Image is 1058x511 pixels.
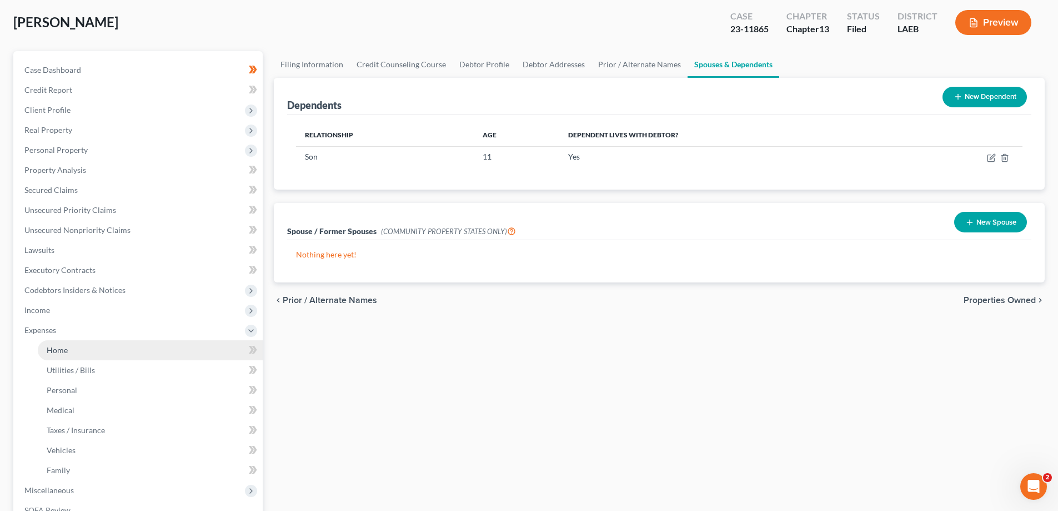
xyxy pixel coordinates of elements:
[47,425,105,435] span: Taxes / Insurance
[955,10,1031,35] button: Preview
[287,226,377,236] span: Spouse / Former Spouses
[47,385,77,395] span: Personal
[16,80,263,100] a: Credit Report
[47,405,74,415] span: Medical
[296,146,474,167] td: Son
[24,185,78,195] span: Secured Claims
[47,465,70,475] span: Family
[1020,473,1047,500] iframe: Intercom live chat
[559,124,903,146] th: Dependent lives with debtor?
[24,285,126,295] span: Codebtors Insiders & Notices
[274,51,350,78] a: Filing Information
[38,360,263,380] a: Utilities / Bills
[964,296,1045,305] button: Properties Owned chevron_right
[16,220,263,240] a: Unsecured Nonpriority Claims
[16,200,263,220] a: Unsecured Priority Claims
[24,145,88,155] span: Personal Property
[47,365,95,375] span: Utilities / Bills
[38,420,263,440] a: Taxes / Insurance
[786,23,829,36] div: Chapter
[24,125,72,135] span: Real Property
[381,227,516,236] span: (COMMUNITY PROPERTY STATES ONLY)
[38,460,263,480] a: Family
[24,265,96,275] span: Executory Contracts
[16,180,263,200] a: Secured Claims
[38,340,263,360] a: Home
[847,10,880,23] div: Status
[516,51,591,78] a: Debtor Addresses
[559,146,903,167] td: Yes
[296,124,474,146] th: Relationship
[16,60,263,80] a: Case Dashboard
[474,124,559,146] th: Age
[13,14,118,30] span: [PERSON_NAME]
[24,65,81,75] span: Case Dashboard
[964,296,1036,305] span: Properties Owned
[688,51,779,78] a: Spouses & Dependents
[474,146,559,167] td: 11
[47,345,68,355] span: Home
[24,165,86,175] span: Property Analysis
[24,325,56,335] span: Expenses
[296,249,1022,260] p: Nothing here yet!
[350,51,453,78] a: Credit Counseling Course
[942,87,1027,107] button: New Dependent
[38,400,263,420] a: Medical
[24,225,131,235] span: Unsecured Nonpriority Claims
[274,296,377,305] button: chevron_left Prior / Alternate Names
[954,212,1027,232] button: New Spouse
[453,51,516,78] a: Debtor Profile
[786,10,829,23] div: Chapter
[1043,473,1052,482] span: 2
[38,380,263,400] a: Personal
[24,245,54,255] span: Lawsuits
[24,85,72,95] span: Credit Report
[287,98,342,112] div: Dependents
[24,205,116,215] span: Unsecured Priority Claims
[897,10,937,23] div: District
[16,160,263,180] a: Property Analysis
[591,51,688,78] a: Prior / Alternate Names
[24,485,74,495] span: Miscellaneous
[47,445,76,455] span: Vehicles
[16,240,263,260] a: Lawsuits
[16,260,263,280] a: Executory Contracts
[730,10,769,23] div: Case
[897,23,937,36] div: LAEB
[1036,296,1045,305] i: chevron_right
[819,23,829,34] span: 13
[38,440,263,460] a: Vehicles
[847,23,880,36] div: Filed
[730,23,769,36] div: 23-11865
[24,305,50,315] span: Income
[24,105,71,115] span: Client Profile
[274,296,283,305] i: chevron_left
[283,296,377,305] span: Prior / Alternate Names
